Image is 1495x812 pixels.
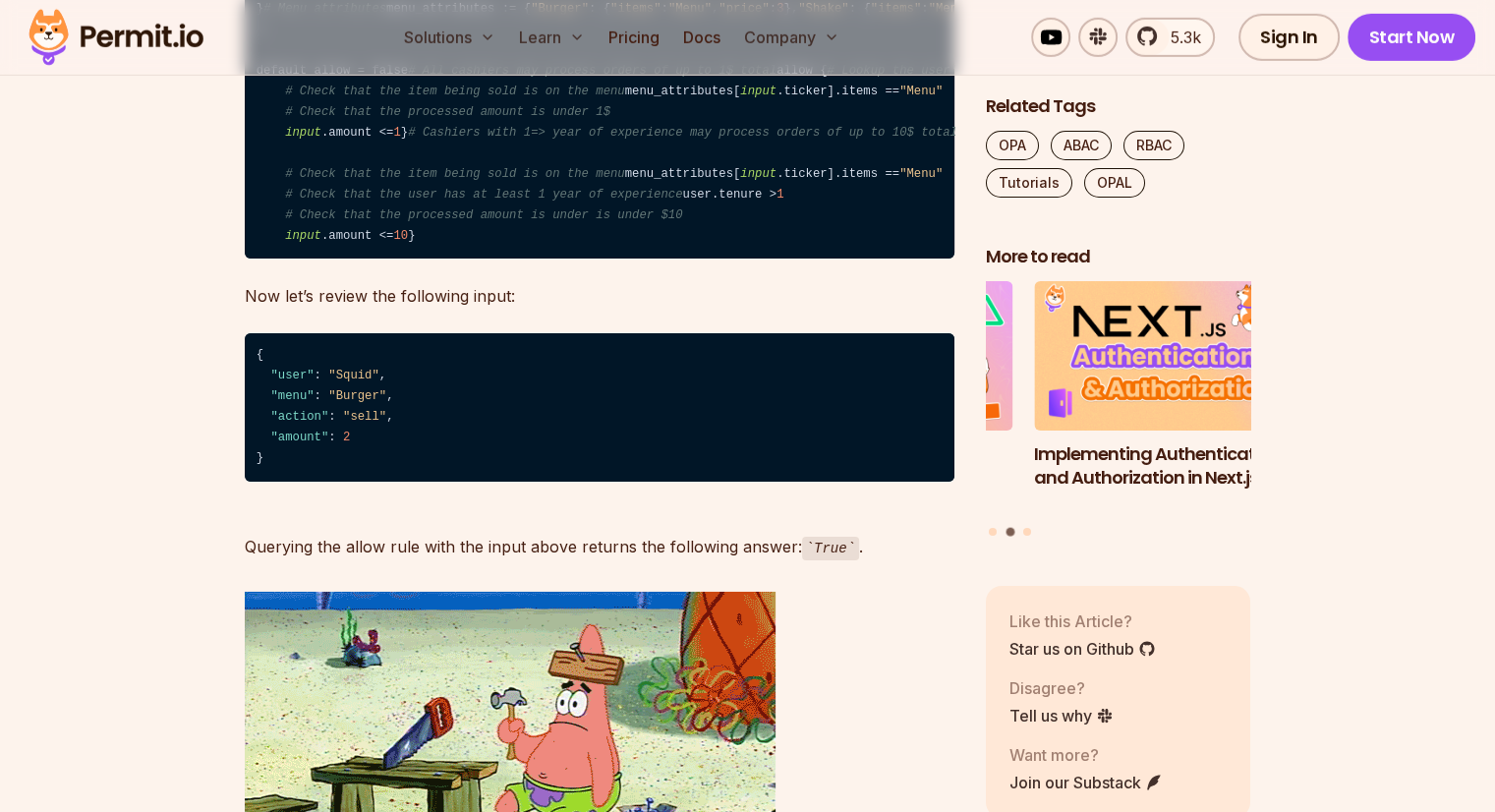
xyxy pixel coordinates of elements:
[1348,14,1476,61] a: Start Now
[285,208,682,222] span: # Check that the processed amount is under is under $10
[285,188,682,202] span: # Check that the user has at least 1 year of experience
[1084,168,1145,198] a: OPAL
[986,245,1251,269] h2: More to read
[1034,281,1299,431] img: Implementing Authentication and Authorization in Next.js
[270,389,314,403] span: "menu"
[328,369,378,382] span: "Squid"
[396,18,503,57] button: Solutions
[776,188,783,202] span: 1
[601,18,667,57] a: Pricing
[379,369,386,382] span: ,
[828,64,1045,78] span: # Lookup the user's attributes
[899,167,943,181] span: "Menu"
[245,282,954,310] p: ⁠Now let’s review the following input:
[315,369,321,382] span: :
[740,85,776,98] span: input
[343,410,386,424] span: "sell"
[675,18,728,57] a: Docs
[1034,281,1299,515] a: Implementing Authentication and Authorization in Next.jsImplementing Authentication and Authoriza...
[270,369,314,382] span: "user"
[285,229,321,243] span: input
[1006,527,1014,536] button: Go to slide 2
[1034,441,1299,491] h3: Implementing Authentication and Authorization in Next.js
[802,537,859,560] code: True
[1034,281,1299,515] li: 2 of 3
[285,167,625,181] span: # Check that the item being sold is on the menu
[1009,703,1114,726] a: Tell us why
[245,505,954,561] p: Querying the allow rule with the input above returns the following answer: .
[1009,770,1163,793] a: Join our Substack
[285,105,610,119] span: # Check that the processed amount is under 1$
[315,389,321,403] span: :
[1159,26,1201,49] span: 5.3k
[285,85,625,98] span: # Check that the item being sold is on the menu
[408,126,964,140] span: # Cashiers with 1=> year of experience may ⁠process orders of up to 10$ total.
[393,126,400,140] span: 1
[343,431,350,444] span: 2
[386,410,393,424] span: ,
[393,229,408,243] span: 10
[257,348,263,362] span: {
[989,527,997,535] button: Go to slide 1
[328,389,386,403] span: "Burger"
[1125,18,1215,57] a: 5.3k
[986,281,1251,539] div: Posts
[748,281,1013,515] li: 1 of 3
[1009,675,1114,699] p: Disagree?
[986,168,1072,198] a: Tutorials
[1009,609,1156,632] p: Like this Article?
[408,64,776,78] span: # All cashiers may process orders of up to 1$ total
[328,431,335,444] span: :
[328,410,335,424] span: :
[511,18,593,57] button: Learn
[736,18,847,57] button: Company
[1009,742,1163,766] p: Want more?
[1009,636,1156,660] a: Star us on Github
[285,126,321,140] span: input
[1238,14,1340,61] a: Sign In
[386,389,393,403] span: ,
[748,441,1013,491] h3: Implementing Multi-Tenant RBAC in Nuxt.js
[270,431,328,444] span: "amount"
[986,94,1251,119] h2: Related Tags
[1023,527,1031,535] button: Go to slide 3
[1051,131,1112,160] a: ABAC
[899,85,943,98] span: "Menu"
[20,4,212,71] img: Permit logo
[270,410,328,424] span: "action"
[1123,131,1184,160] a: RBAC
[740,167,776,181] span: input
[257,451,263,465] span: }
[986,131,1039,160] a: OPA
